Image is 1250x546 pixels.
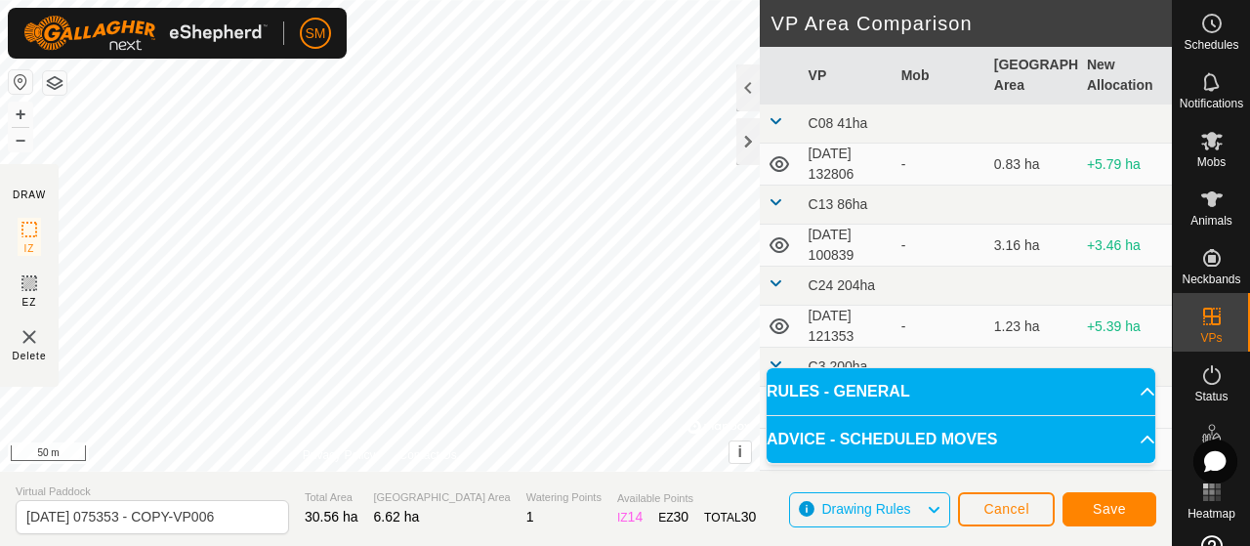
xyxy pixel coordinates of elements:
span: IZ [24,241,35,256]
button: Reset Map [9,70,32,94]
p-accordion-header: ADVICE - SCHEDULED MOVES [767,416,1155,463]
td: 0.83 ha [986,144,1079,186]
span: ADVICE - SCHEDULED MOVES [767,428,997,451]
button: Cancel [958,492,1055,526]
button: + [9,103,32,126]
span: Mobs [1197,156,1226,168]
span: C13 86ha [809,196,868,212]
button: Save [1062,492,1156,526]
span: Save [1093,501,1126,517]
span: SM [306,23,326,44]
td: [DATE] 100839 [801,225,894,267]
th: New Allocation [1079,47,1172,105]
span: [GEOGRAPHIC_DATA] Area [374,489,511,506]
span: Drawing Rules [821,501,910,517]
span: Total Area [305,489,358,506]
div: EZ [658,507,688,527]
span: RULES - GENERAL [767,380,910,403]
span: C08 41ha [809,115,868,131]
h2: VP Area Comparison [771,12,1172,35]
a: Privacy Policy [303,446,376,464]
div: - [901,235,979,256]
span: 1 [526,509,534,525]
td: +5.79 ha [1079,144,1172,186]
button: Map Layers [43,71,66,95]
td: 1.23 ha [986,306,1079,348]
th: Mob [894,47,986,105]
span: 6.62 ha [374,509,420,525]
span: EZ [22,295,37,310]
span: Delete [13,349,47,363]
div: IZ [617,507,643,527]
div: - [901,154,979,175]
span: 30.56 ha [305,509,358,525]
div: DRAW [13,188,46,202]
span: 30 [674,509,689,525]
span: Status [1194,391,1228,402]
td: 3.16 ha [986,225,1079,267]
span: 30 [741,509,757,525]
span: Watering Points [526,489,602,506]
span: Schedules [1184,39,1238,51]
span: Available Points [617,490,756,507]
th: [GEOGRAPHIC_DATA] Area [986,47,1079,105]
td: +5.39 ha [1079,306,1172,348]
div: TOTAL [704,507,756,527]
span: Virtual Paddock [16,483,289,500]
span: VPs [1200,332,1222,344]
th: VP [801,47,894,105]
div: - [901,316,979,337]
img: VP [18,325,41,349]
span: i [737,443,741,460]
p-accordion-header: RULES - GENERAL [767,368,1155,415]
span: Cancel [983,501,1029,517]
img: Gallagher Logo [23,16,268,51]
span: Notifications [1180,98,1243,109]
span: C3 200ha [809,358,868,374]
a: Contact Us [398,446,456,464]
button: – [9,128,32,151]
span: Heatmap [1187,508,1235,520]
span: C24 204ha [809,277,876,293]
td: [DATE] 121353 [801,306,894,348]
span: 14 [628,509,644,525]
td: [DATE] 132806 [801,144,894,186]
span: Neckbands [1182,273,1240,285]
span: Animals [1190,215,1232,227]
button: i [729,441,751,463]
td: +3.46 ha [1079,225,1172,267]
